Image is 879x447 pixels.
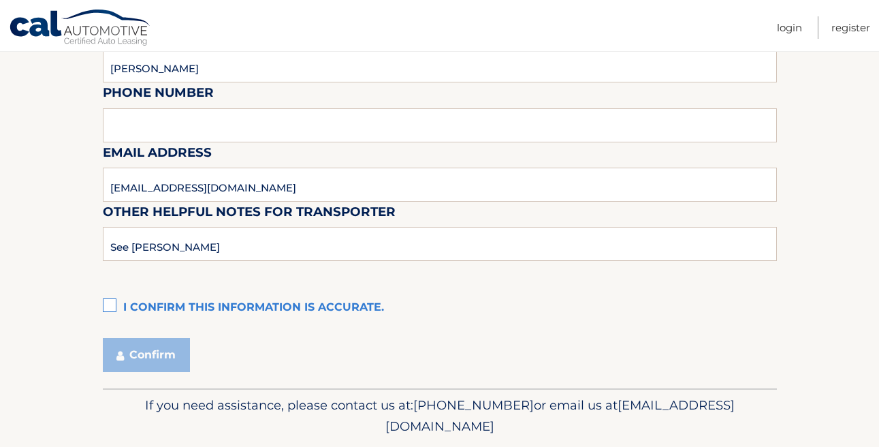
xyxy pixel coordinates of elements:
label: Email Address [103,142,212,168]
a: Register [831,16,870,39]
a: Login [777,16,802,39]
label: I confirm this information is accurate. [103,294,777,322]
p: If you need assistance, please contact us at: or email us at [112,395,768,438]
button: Confirm [103,338,190,372]
a: Cal Automotive [9,9,152,48]
span: [PHONE_NUMBER] [413,397,534,413]
label: Other helpful notes for transporter [103,202,396,227]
